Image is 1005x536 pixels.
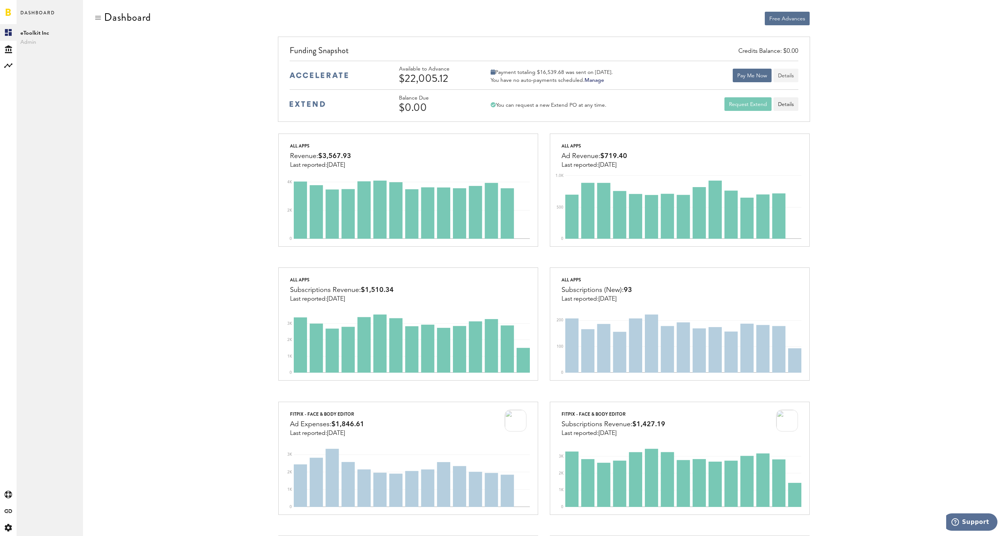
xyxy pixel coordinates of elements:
div: Last reported: [290,162,351,169]
text: 200 [557,319,563,323]
span: Admin [20,38,79,47]
div: Available to Advance [399,66,471,72]
span: $3,567.93 [318,153,351,160]
span: $1,427.19 [632,421,665,428]
div: You have no auto-payments scheduled. [491,77,613,84]
span: [DATE] [598,296,617,302]
text: 0 [561,505,563,509]
text: 500 [557,206,563,209]
div: Last reported: [562,162,627,169]
text: 0 [290,237,292,241]
text: 0 [290,505,292,509]
div: Last reported: [290,430,364,437]
text: 4K [287,180,292,184]
button: Free Advances [765,12,810,25]
div: Payment totaling $16,539.68 was sent on [DATE]. [491,69,613,76]
div: $22,005.12 [399,72,471,84]
div: Subscriptions Revenue: [562,419,665,430]
text: 3K [287,322,292,326]
a: Details [773,97,798,111]
div: All apps [290,275,394,284]
div: Revenue: [290,151,351,162]
text: 1K [287,355,292,358]
div: Dashboard [104,11,151,23]
text: 0 [561,237,563,241]
div: FitPix - Face & Body Editor [290,410,364,419]
div: FitPix - Face & Body Editor [562,410,665,419]
div: $0.00 [399,101,471,114]
a: Manage [585,78,604,83]
img: accelerate-medium-blue-logo.svg [290,72,348,78]
span: [DATE] [327,162,345,168]
text: 2K [287,338,292,342]
text: 1K [287,487,292,491]
text: 3K [287,453,292,456]
text: 0 [290,371,292,375]
div: Last reported: [562,296,632,303]
span: Dashboard [20,8,55,24]
button: Pay Me Now [733,69,772,82]
span: [DATE] [598,430,617,436]
span: [DATE] [327,430,345,436]
div: Subscriptions (New): [562,284,632,296]
button: Details [773,69,798,82]
text: 2K [559,471,564,475]
span: $1,510.34 [361,287,394,293]
div: Ad Revenue: [562,151,627,162]
text: 2K [287,470,292,474]
div: All apps [562,275,632,284]
span: eToolkit Inc [20,29,79,38]
div: Credits Balance: $0.00 [738,47,798,56]
text: 1K [559,488,564,492]
button: Request Extend [724,97,772,111]
div: Last reported: [290,296,394,303]
text: 2K [287,209,292,212]
text: 100 [557,345,563,349]
iframe: Opens a widget where you can find more information [946,513,997,532]
span: [DATE] [327,296,345,302]
div: You can request a new Extend PO at any time. [491,102,606,109]
div: Balance Due [399,95,471,101]
span: $1,846.61 [331,421,364,428]
img: 2LlM_AFDijZQuv08uoCoT9dgizXvoJzh09mdn8JawuzvThUA8NjVLAqjkGLDN4doz4r8 [776,410,798,432]
img: extend-medium-blue-logo.svg [290,101,325,107]
span: 93 [624,287,632,293]
span: $719.40 [600,153,627,160]
span: [DATE] [598,162,617,168]
div: All apps [290,141,351,151]
div: Funding Snapshot [290,45,798,61]
text: 3K [559,455,564,458]
div: All apps [562,141,627,151]
div: Subscriptions Revenue: [290,284,394,296]
text: 0 [561,371,563,375]
div: Last reported: [562,430,665,437]
text: 1.0K [555,174,564,178]
div: Ad Expenses: [290,419,364,430]
img: 2LlM_AFDijZQuv08uoCoT9dgizXvoJzh09mdn8JawuzvThUA8NjVLAqjkGLDN4doz4r8 [505,410,526,432]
